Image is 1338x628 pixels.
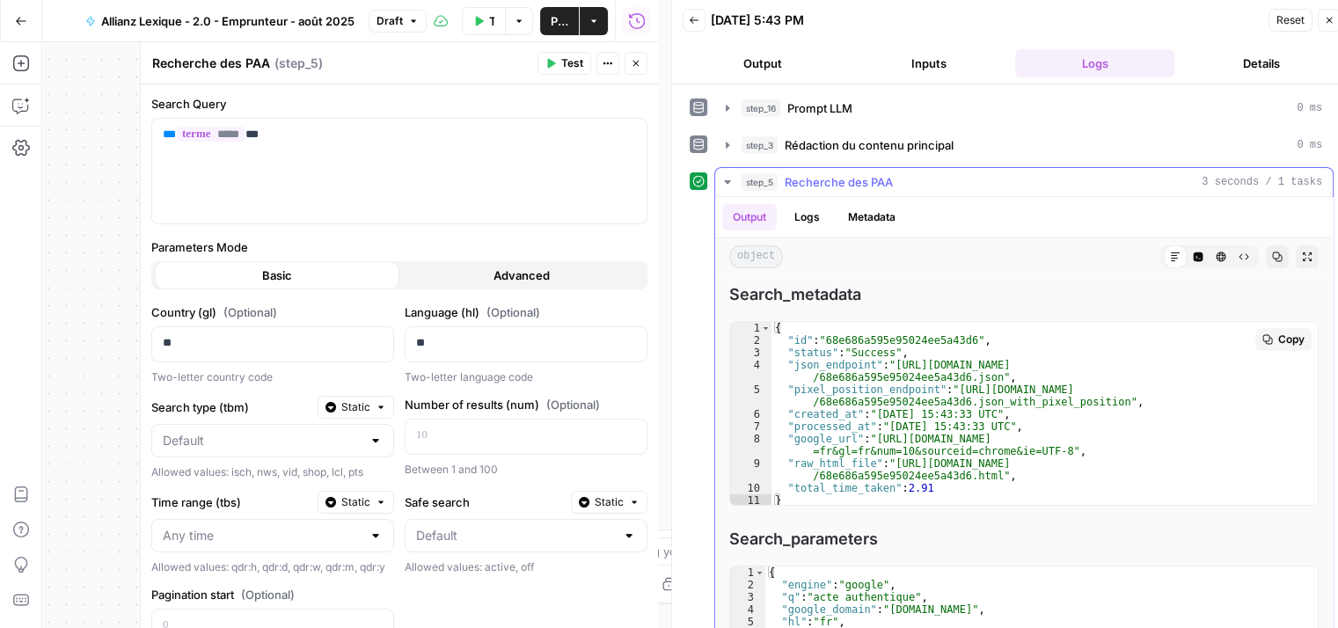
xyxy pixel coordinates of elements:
[546,396,600,413] span: (Optional)
[489,12,494,30] span: Test Data
[405,369,647,385] div: Two-letter language code
[369,10,427,33] button: Draft
[1278,332,1305,347] span: Copy
[1015,49,1174,77] button: Logs
[377,13,403,29] span: Draft
[571,491,647,514] button: Static
[722,204,777,230] button: Output
[730,359,771,383] div: 4
[730,566,765,579] div: 1
[730,457,771,482] div: 9
[163,432,362,449] input: Default
[163,527,362,544] input: Any time
[761,322,771,334] span: Toggle code folding, rows 1 through 11
[223,303,277,321] span: (Optional)
[405,303,647,321] label: Language (hl)
[462,7,505,35] button: Test Data
[274,55,323,72] span: ( step_5 )
[730,347,771,359] div: 3
[730,494,771,507] div: 11
[151,238,647,256] label: Parameters Mode
[341,399,370,415] span: Static
[405,396,647,413] label: Number of results (num)
[730,334,771,347] div: 2
[75,7,365,35] button: Allianz Lexique - 2.0 - Emprunteur - août 2025
[730,408,771,420] div: 6
[341,494,370,510] span: Static
[729,282,1319,307] span: Search_metadata
[715,94,1333,122] button: 0 ms
[494,267,550,284] span: Advanced
[730,579,765,591] div: 2
[399,261,644,289] button: Advanced
[416,527,615,544] input: Default
[152,55,270,72] textarea: Recherche des PAA
[742,173,778,191] span: step_5
[837,204,906,230] button: Metadata
[318,491,394,514] button: Static
[849,49,1008,77] button: Inputs
[730,383,771,408] div: 5
[1269,9,1312,32] button: Reset
[715,168,1333,196] button: 3 seconds / 1 tasks
[730,616,765,628] div: 5
[595,494,624,510] span: Static
[151,493,311,511] label: Time range (tbs)
[151,398,311,416] label: Search type (tbm)
[1255,328,1312,351] button: Copy
[241,586,295,603] span: (Optional)
[151,369,394,385] div: Two-letter country code
[729,527,1319,551] span: Search_parameters
[101,12,355,30] span: Allianz Lexique - 2.0 - Emprunteur - août 2025
[715,131,1333,159] button: 0 ms
[561,55,583,71] span: Test
[730,591,765,603] div: 3
[151,464,394,480] div: Allowed values: isch, nws, vid, shop, lcl, pts
[787,99,852,117] span: Prompt LLM
[318,396,394,419] button: Static
[151,586,394,603] label: Pagination start
[730,603,765,616] div: 4
[729,245,783,268] span: object
[730,433,771,457] div: 8
[1202,174,1322,190] span: 3 seconds / 1 tasks
[785,136,954,154] span: Rédaction du contenu principal
[537,52,591,75] button: Test
[151,95,647,113] label: Search Query
[1276,12,1305,28] span: Reset
[683,49,842,77] button: Output
[742,99,780,117] span: step_16
[784,204,830,230] button: Logs
[742,136,778,154] span: step_3
[151,303,394,321] label: Country (gl)
[486,303,540,321] span: (Optional)
[405,493,564,511] label: Safe search
[405,462,647,478] div: Between 1 and 100
[405,559,647,575] div: Allowed values: active, off
[262,267,292,284] span: Basic
[551,12,568,30] span: Publish
[151,559,394,575] div: Allowed values: qdr:h, qdr:d, qdr:w, qdr:m, qdr:y
[730,482,771,494] div: 10
[1297,100,1322,116] span: 0 ms
[1297,137,1322,153] span: 0 ms
[785,173,893,191] span: Recherche des PAA
[730,322,771,334] div: 1
[730,420,771,433] div: 7
[755,566,764,579] span: Toggle code folding, rows 1 through 9
[540,7,579,35] button: Publish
